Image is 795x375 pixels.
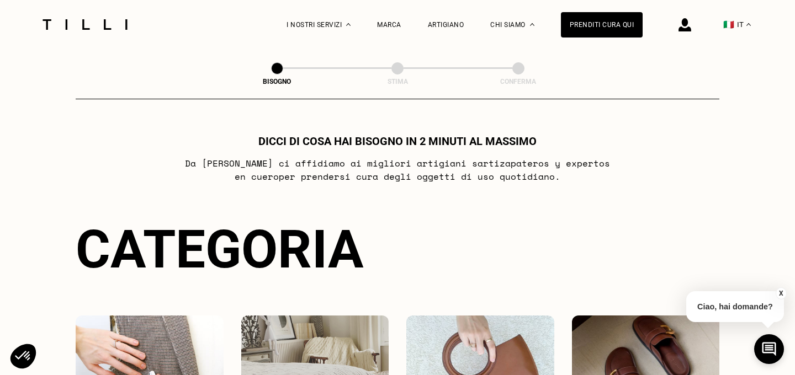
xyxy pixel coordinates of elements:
a: Artigiano [428,21,464,29]
img: Menu a tendina [346,23,351,26]
h1: Dicci di cosa hai bisogno in 2 minuti al massimo [258,135,537,148]
img: icona di accesso [679,18,691,31]
a: Prenditi cura qui [561,12,643,37]
img: Menu a discesa su [530,23,534,26]
img: menu déroulant [746,23,751,26]
img: Logo del servizio di sartoria Tilli [39,19,131,30]
button: X [776,287,787,299]
div: Categoria [76,218,719,280]
div: Stima [342,78,453,85]
a: Marca [377,21,401,29]
div: Conferma [463,78,574,85]
span: 🇮🇹 [723,19,734,30]
p: Ciao, hai domande? [686,291,784,322]
div: Bisogno [222,78,332,85]
p: Da [PERSON_NAME] ci affidiamo ai migliori artigiani sarti zapateros y expertos en cuero per prend... [179,157,617,183]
